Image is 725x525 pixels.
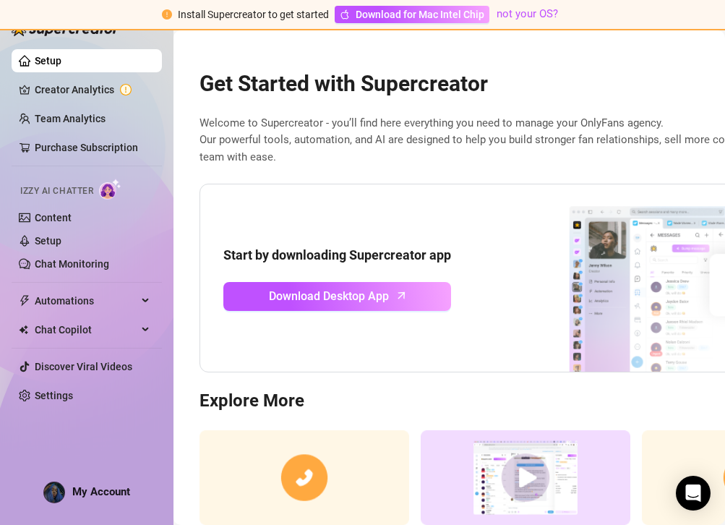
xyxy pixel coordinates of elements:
span: arrow-up [393,287,410,304]
div: Open Intercom Messenger [676,476,711,511]
img: ACg8ocLCAi2AoyMEJ0HybsfBYRwtCcU4t3u9GL3QmYhlG2R1IE4Yjv8MFg=s96-c [44,482,64,503]
a: Setup [35,55,61,67]
img: supercreator demo [421,430,630,525]
a: Download for Mac Intel Chip [335,6,489,23]
span: Chat Copilot [35,318,137,341]
span: apple [340,9,350,20]
img: consulting call [200,430,409,525]
a: Creator Analytics exclamation-circle [35,78,150,101]
span: Izzy AI Chatter [20,184,93,198]
span: thunderbolt [19,295,30,307]
a: Download Desktop Apparrow-up [223,282,451,311]
strong: Start by downloading Supercreator app [223,247,451,262]
img: AI Chatter [99,179,121,200]
a: Team Analytics [35,113,106,124]
a: Purchase Subscription [35,142,138,153]
span: Download for Mac Intel Chip [356,7,484,22]
span: My Account [72,485,130,498]
span: exclamation-circle [162,9,172,20]
img: Chat Copilot [19,325,28,335]
a: Content [35,212,72,223]
span: Automations [35,289,137,312]
span: Install Supercreator to get started [178,9,329,20]
span: Download Desktop App [269,287,389,305]
a: Chat Monitoring [35,258,109,270]
a: Discover Viral Videos [35,361,132,372]
a: Settings [35,390,73,401]
a: not your OS? [497,7,558,20]
a: Setup [35,235,61,247]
